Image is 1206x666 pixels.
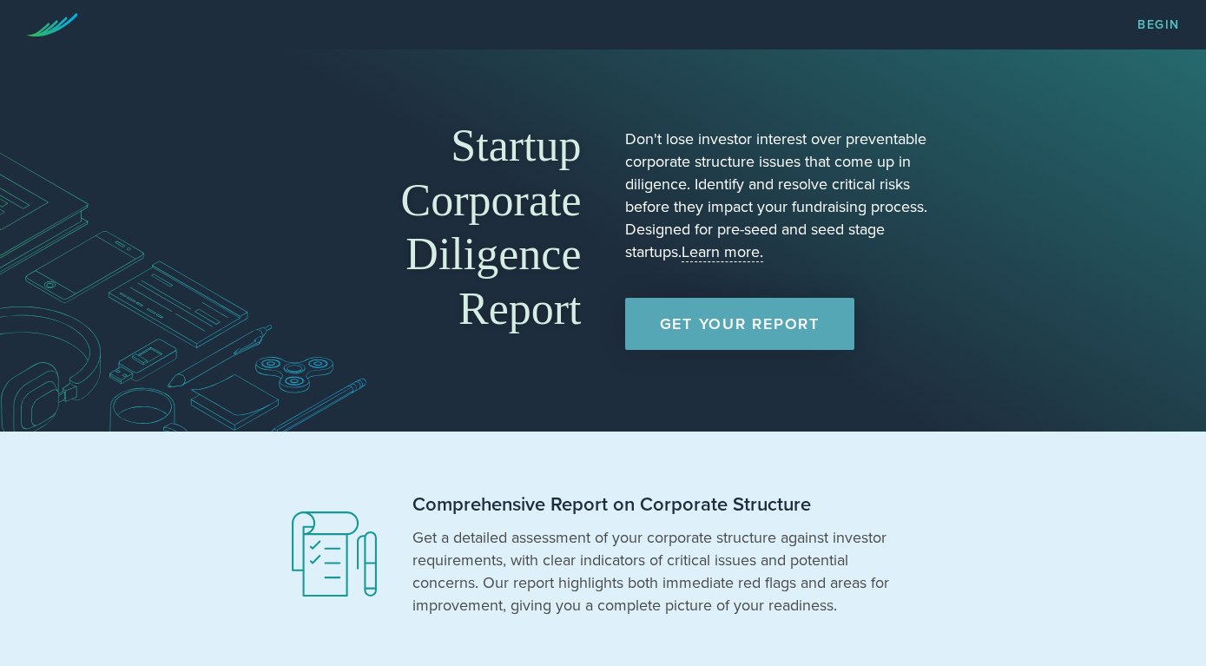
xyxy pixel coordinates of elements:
a: Learn more. [682,242,763,262]
p: Don't lose investor interest over preventable corporate structure issues that come up in diligenc... [625,128,933,263]
a: Begin [1137,19,1180,31]
a: Get Your Report [625,298,854,350]
h1: Startup Corporate Diligence Report [273,119,582,336]
h2: Comprehensive Report on Corporate Structure [412,492,899,518]
p: Get a detailed assessment of your corporate structure against investor requirements, with clear i... [412,526,899,617]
